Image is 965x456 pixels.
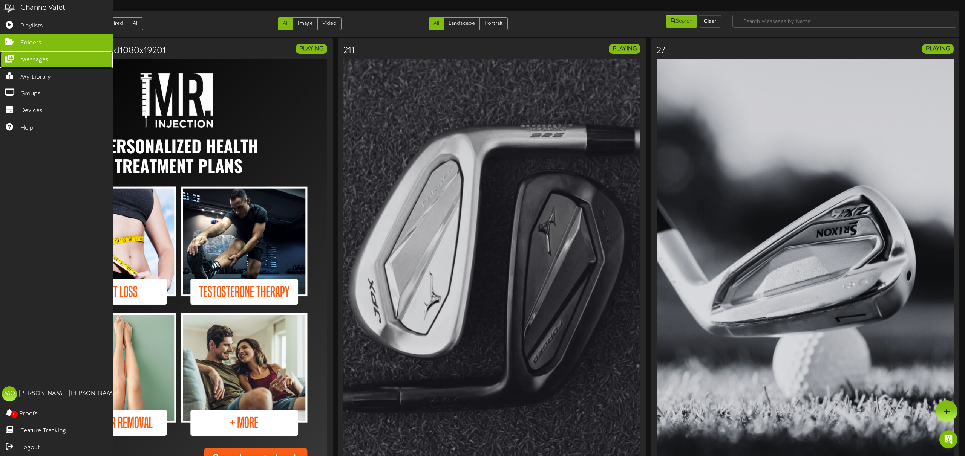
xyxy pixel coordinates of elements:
a: Video [317,17,342,30]
a: Image [293,17,318,30]
span: Proofs [19,410,38,418]
strong: PLAYING [926,46,950,52]
span: My Library [20,73,51,82]
h3: 211 [343,46,355,56]
span: Help [20,124,34,133]
a: Portrait [479,17,508,30]
a: All [278,17,293,30]
span: Logout [20,444,40,452]
a: All [429,17,444,30]
span: Devices [20,107,43,115]
div: ChannelValet [20,3,65,14]
strong: PLAYING [613,46,637,52]
div: MO [2,386,17,401]
div: Open Intercom Messenger [939,430,957,448]
span: Playlists [20,22,43,31]
div: [PERSON_NAME] [PERSON_NAME] [19,389,118,398]
span: 0 [11,411,18,418]
input: -- Search Messages by Name -- [732,15,956,28]
strong: PLAYING [299,46,323,52]
button: Search [666,15,697,28]
a: All [128,17,143,30]
span: Groups [20,90,41,98]
a: Landscape [444,17,480,30]
button: Clear [699,15,721,28]
span: Feature Tracking [20,427,66,435]
a: Expired [100,17,128,30]
span: Folders [20,39,41,47]
span: Messages [20,56,49,64]
h3: 27 [657,46,665,56]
